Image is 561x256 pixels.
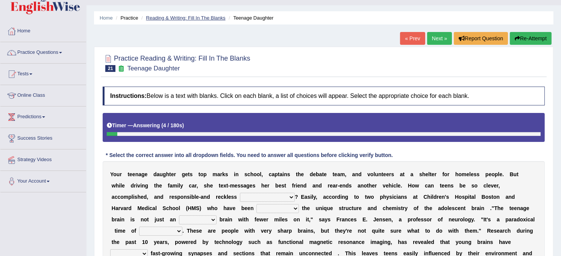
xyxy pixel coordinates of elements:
b: t [365,194,367,200]
b: e [383,171,386,177]
b: . [502,171,504,177]
b: n [135,171,139,177]
b: v [383,183,386,189]
b: i [190,194,191,200]
b: n [203,194,207,200]
b: e [425,171,428,177]
b: t [382,171,384,177]
b: h [137,194,141,200]
b: d [160,194,164,200]
b: e [228,194,231,200]
b: y [180,183,183,189]
b: e [471,171,474,177]
b: a [201,194,204,200]
b: r [216,194,218,200]
b: i [136,183,138,189]
b: e [210,183,213,189]
b: o [370,171,374,177]
b: n [183,194,187,200]
b: m [212,171,217,177]
b: t [284,183,286,189]
b: p [203,171,207,177]
b: b [275,183,279,189]
b: s [451,183,454,189]
b: r [294,183,296,189]
b: r [134,183,136,189]
b: d [346,183,349,189]
b: d [130,183,134,189]
b: c [115,194,118,200]
b: m [462,171,466,177]
a: Predictions [0,107,86,125]
b: d [318,183,322,189]
b: h [116,183,119,189]
b: e [129,171,132,177]
b: e [466,171,469,177]
b: c [117,194,120,200]
b: c [247,171,250,177]
b: r [389,171,391,177]
b: t [296,171,298,177]
b: o [444,171,447,177]
b: e [489,171,492,177]
b: w [415,183,419,189]
b: d [153,171,157,177]
b: t [278,171,280,177]
b: t [169,171,171,177]
button: Report Question [454,32,508,45]
b: n [284,171,287,177]
b: o [120,194,124,200]
b: E [301,194,304,200]
b: i [119,183,120,189]
b: a [157,171,160,177]
b: e [324,171,327,177]
b: g [345,194,349,200]
b: f [292,183,294,189]
b: e [141,194,144,200]
b: e [171,194,174,200]
b: a [400,171,403,177]
b: a [280,171,283,177]
b: d [337,194,341,200]
b: a [333,183,336,189]
b: n [343,183,346,189]
b: - [199,194,201,200]
b: t [403,171,405,177]
b: c [269,171,272,177]
b: d [207,194,210,200]
b: a [352,171,355,177]
b: m [340,171,345,177]
b: l [227,194,228,200]
b: p [495,171,498,177]
b: - [228,183,230,189]
b: w [367,194,371,200]
b: f [443,171,444,177]
b: i [310,194,312,200]
b: o [113,171,117,177]
span: 21 [105,65,115,72]
b: Answering [133,122,160,128]
b: r [169,194,171,200]
b: n [447,183,451,189]
b: p [485,171,489,177]
a: « Prev [400,32,425,45]
a: Tests [0,64,86,82]
b: s [282,183,285,189]
b: h [207,183,210,189]
b: n [355,171,359,177]
a: Reading & Writing: Fill In The Blanks [146,15,225,21]
b: e [442,183,445,189]
b: n [378,171,382,177]
b: , [147,194,148,200]
b: a [323,194,326,200]
b: i [392,183,393,189]
b: r [120,171,121,177]
b: o [491,171,495,177]
b: n [142,183,145,189]
b: s [252,183,255,189]
b: e [340,183,343,189]
b: e [235,183,238,189]
b: e [499,171,502,177]
b: i [282,171,284,177]
b: s [231,194,234,200]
